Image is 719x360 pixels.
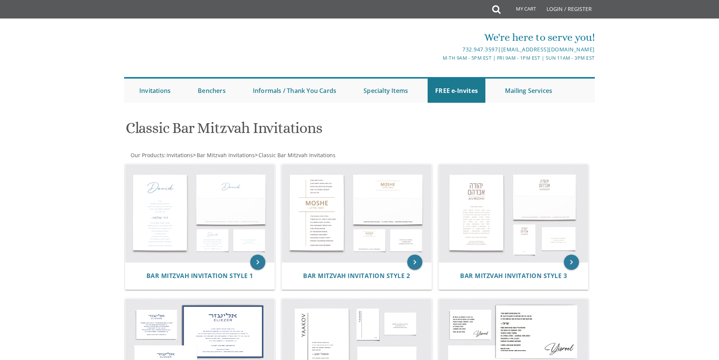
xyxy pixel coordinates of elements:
[125,164,275,263] img: Bar Mitzvah Invitation Style 1
[501,46,595,53] a: [EMAIL_ADDRESS][DOMAIN_NAME]
[439,164,588,263] img: Bar Mitzvah Invitation Style 3
[500,1,541,20] a: My Cart
[197,151,255,159] span: Bar Mitzvah Invitations
[196,151,255,159] a: Bar Mitzvah Invitations
[303,272,410,280] a: Bar Mitzvah Invitation Style 2
[460,272,567,280] a: Bar Mitzvah Invitation Style 3
[166,151,193,159] a: Invitations
[126,120,434,142] h1: Classic Bar Mitzvah Invitations
[250,255,265,270] a: keyboard_arrow_right
[497,79,560,103] a: Mailing Services
[130,151,164,159] a: Our Products
[282,54,595,62] div: M-Th 9am - 5pm EST | Fri 9am - 1pm EST | Sun 11am - 3pm EST
[146,272,253,280] a: Bar Mitzvah Invitation Style 1
[460,272,567,280] span: Bar Mitzvah Invitation Style 3
[428,79,485,103] a: FREE e-Invites
[564,255,579,270] a: keyboard_arrow_right
[258,151,336,159] a: Classic Bar Mitzvah Invitations
[124,151,360,159] div: :
[407,255,422,270] a: keyboard_arrow_right
[132,79,178,103] a: Invitations
[282,30,595,45] div: We're here to serve you!
[255,151,336,159] span: >
[146,272,253,280] span: Bar Mitzvah Invitation Style 1
[193,151,255,159] span: >
[190,79,233,103] a: Benchers
[462,46,498,53] a: 732.947.3597
[245,79,344,103] a: Informals / Thank You Cards
[356,79,416,103] a: Specialty Items
[282,45,595,54] div: |
[303,272,410,280] span: Bar Mitzvah Invitation Style 2
[282,164,431,263] img: Bar Mitzvah Invitation Style 2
